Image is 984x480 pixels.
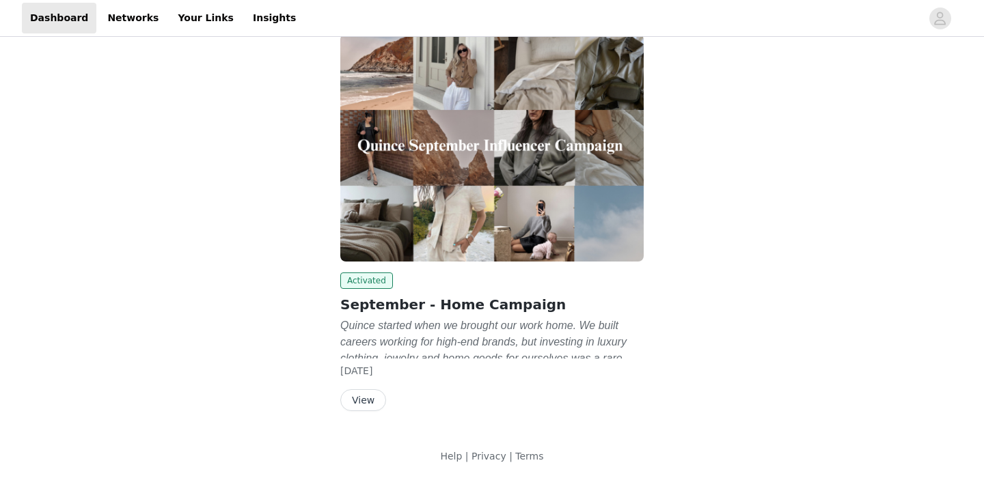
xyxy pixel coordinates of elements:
[340,365,372,376] span: [DATE]
[22,3,96,33] a: Dashboard
[340,294,644,315] h2: September - Home Campaign
[99,3,167,33] a: Networks
[340,34,644,262] img: Quince
[245,3,304,33] a: Insights
[471,451,506,462] a: Privacy
[169,3,242,33] a: Your Links
[340,272,393,289] span: Activated
[509,451,512,462] span: |
[340,395,386,406] a: View
[933,8,946,29] div: avatar
[440,451,462,462] a: Help
[340,389,386,411] button: View
[340,320,631,413] em: Quince started when we brought our work home. We built careers working for high-end brands, but i...
[515,451,543,462] a: Terms
[465,451,469,462] span: |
